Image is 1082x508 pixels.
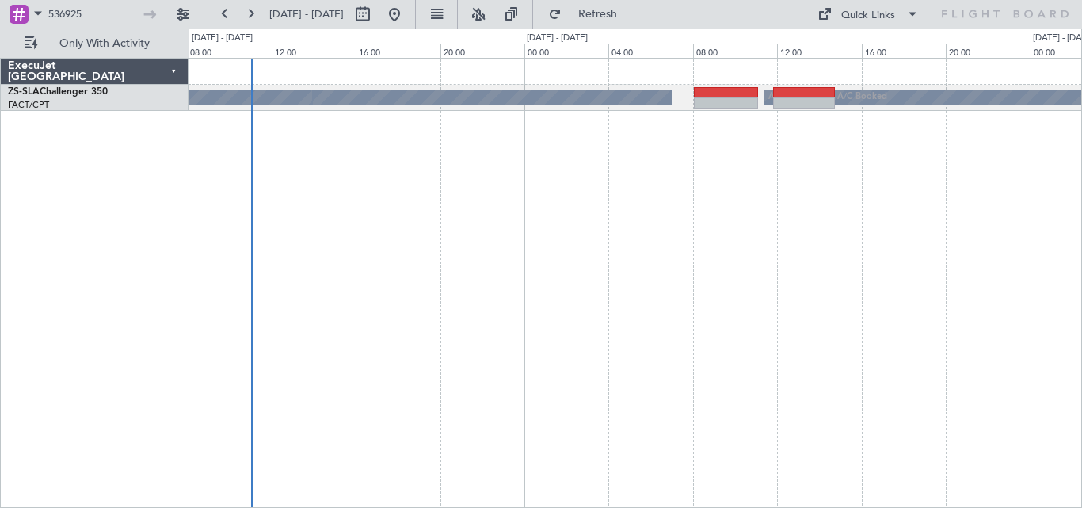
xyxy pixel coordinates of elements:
span: ZS-SLA [8,87,40,97]
div: 20:00 [946,44,1030,58]
div: 00:00 [524,44,608,58]
div: A/C Booked [768,86,818,109]
button: Quick Links [810,2,927,27]
span: [DATE] - [DATE] [269,7,344,21]
a: FACT/CPT [8,99,49,111]
a: ZS-SLAChallenger 350 [8,87,108,97]
button: Refresh [541,2,636,27]
div: 04:00 [608,44,692,58]
div: 20:00 [440,44,524,58]
div: [DATE] - [DATE] [192,32,253,45]
span: Refresh [565,9,631,20]
div: Quick Links [841,8,895,24]
span: Only With Activity [41,38,167,49]
div: 16:00 [356,44,440,58]
div: 08:00 [187,44,271,58]
button: Only With Activity [17,31,172,56]
div: [DATE] - [DATE] [527,32,588,45]
div: 12:00 [272,44,356,58]
div: 12:00 [777,44,861,58]
div: A/C Booked [837,86,887,109]
div: 08:00 [693,44,777,58]
input: Trip Number [48,2,139,26]
div: 16:00 [862,44,946,58]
